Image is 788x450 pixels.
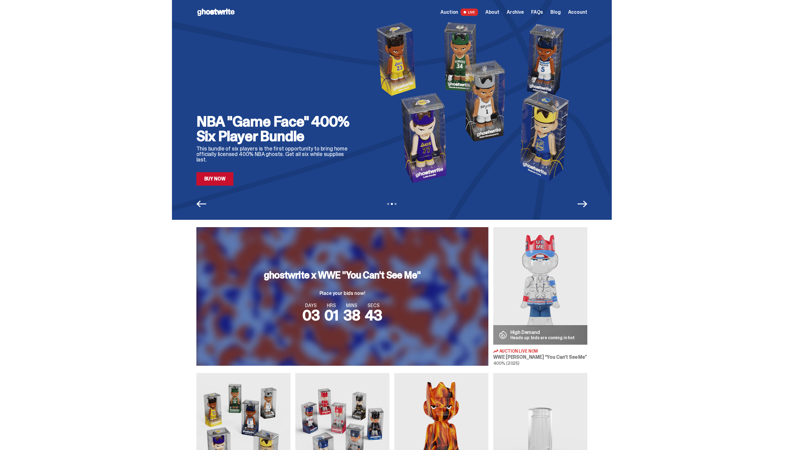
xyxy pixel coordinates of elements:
img: You Can't See Me [493,227,587,345]
span: MINS [343,303,360,308]
button: Previous [196,199,206,209]
button: View slide 3 [395,203,396,205]
a: Archive [507,10,524,15]
p: Heads up: bids are coming in hot [510,336,575,340]
span: 38 [343,306,360,325]
img: NBA "Game Face" 400% Six Player Bundle [365,19,587,186]
a: About [485,10,499,15]
span: DAYS [302,303,320,308]
a: FAQs [531,10,543,15]
span: HRS [324,303,338,308]
span: Auction [440,10,458,15]
h3: WWE [PERSON_NAME] “You Can't See Me” [493,355,587,360]
p: Place your bids now! [264,291,421,296]
a: You Can't See Me High Demand Heads up: bids are coming in hot Auction Live Now [493,227,587,366]
button: View slide 1 [387,203,389,205]
h3: ghostwrite x WWE "You Can't See Me" [264,270,421,280]
span: SECS [365,303,382,308]
span: LIVE [461,9,478,16]
button: Next [578,199,587,209]
a: Auction LIVE [440,9,478,16]
span: 43 [365,306,382,325]
button: View slide 2 [391,203,393,205]
span: Auction Live Now [499,349,538,353]
span: 400% (2025) [493,361,519,366]
span: 03 [302,306,320,325]
p: This bundle of six players is the first opportunity to bring home officially licensed 400% NBA gh... [196,146,355,162]
a: Account [568,10,587,15]
span: 01 [324,306,338,325]
a: Blog [550,10,560,15]
p: High Demand [510,330,575,335]
h2: NBA "Game Face" 400% Six Player Bundle [196,114,355,143]
a: Buy Now [196,172,234,186]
